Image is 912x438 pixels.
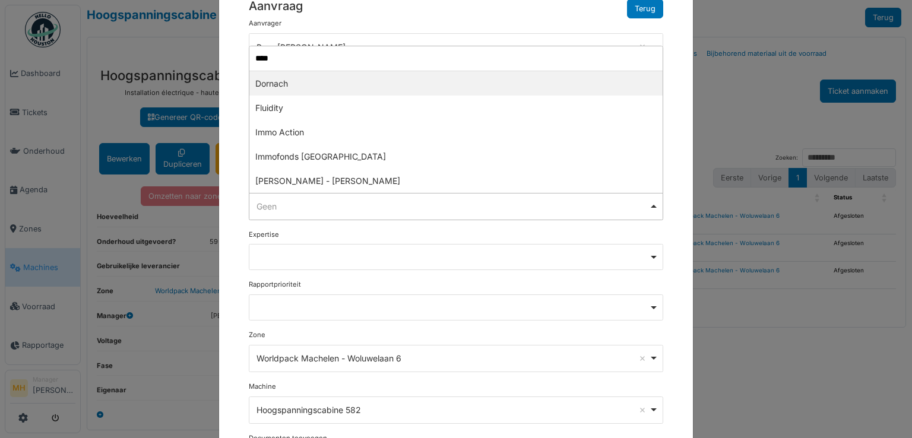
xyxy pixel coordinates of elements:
[636,404,648,416] button: Remove item: '131117'
[249,144,663,169] div: Immofonds [GEOGRAPHIC_DATA]
[249,230,279,240] label: Expertise
[249,169,663,193] div: [PERSON_NAME] - [PERSON_NAME]
[249,330,265,340] label: Zone
[636,353,648,364] button: Remove item: '1493'
[249,71,663,96] div: Dornach
[249,96,663,120] div: Fluidity
[249,46,663,71] input: Geen
[249,382,276,392] label: Machine
[256,200,649,212] div: Geen
[249,120,663,144] div: Immo Action
[249,18,281,28] label: Aanvrager
[256,404,649,416] div: Hoogspanningscabine 582
[636,41,648,53] button: Remove item: '1343'
[256,352,649,364] div: Worldpack Machelen - Woluwelaan 6
[256,41,649,53] div: Bm - [PERSON_NAME]
[249,280,301,290] label: Rapportprioriteit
